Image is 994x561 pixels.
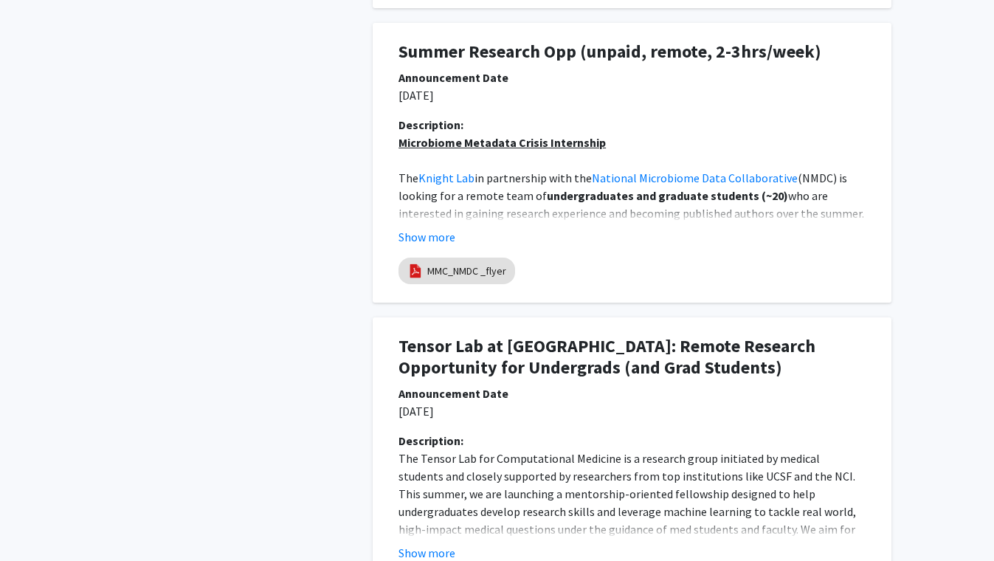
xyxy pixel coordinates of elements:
[418,171,474,185] a: Knight Lab
[398,228,455,246] button: Show more
[398,402,866,420] p: [DATE]
[398,336,866,379] h1: Tensor Lab at [GEOGRAPHIC_DATA]: Remote Research Opportunity for Undergrads (and Grad Students)
[398,169,866,293] p: [GEOGRAPHIC_DATA][US_STATE]
[398,171,418,185] span: The
[398,385,866,402] div: Announcement Date
[398,41,866,63] h1: Summer Research Opp (unpaid, remote, 2-3hrs/week)
[398,69,866,86] div: Announcement Date
[407,263,424,279] img: pdf_icon.png
[11,495,63,550] iframe: Chat
[398,86,866,104] p: [DATE]
[547,188,788,203] strong: undergraduates and graduate students (~20)
[474,171,592,185] span: in partnership with the
[398,135,606,150] u: Microbiome Metadata Crisis Internship
[398,188,866,238] span: who are interested in gaining research experience and becoming published authors over the summer....
[592,171,798,185] a: National Microbiome Data Collaborative
[398,432,866,450] div: Description:
[427,264,506,279] a: MMC_NMDC _flyer
[398,116,866,134] div: Description:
